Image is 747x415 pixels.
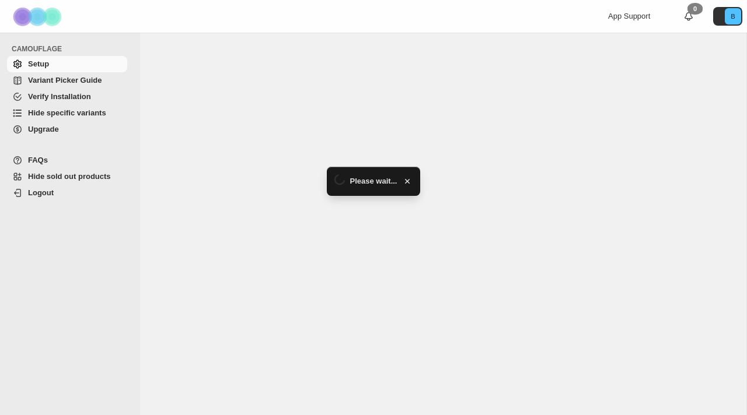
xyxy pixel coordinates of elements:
[28,188,54,197] span: Logout
[28,125,59,133] span: Upgrade
[713,7,742,26] button: Avatar with initials B
[28,92,91,101] span: Verify Installation
[7,185,127,201] a: Logout
[12,44,132,54] span: CAMOUFLAGE
[9,1,68,33] img: Camouflage
[7,121,127,138] a: Upgrade
[28,172,111,181] span: Hide sold out products
[28,59,49,68] span: Setup
[731,13,735,20] text: B
[7,168,127,185] a: Hide sold out products
[7,89,127,105] a: Verify Installation
[28,156,48,164] span: FAQs
[350,175,397,187] span: Please wait...
[608,12,650,20] span: App Support
[687,3,703,15] div: 0
[28,76,102,85] span: Variant Picker Guide
[7,56,127,72] a: Setup
[7,152,127,168] a: FAQs
[683,10,694,22] a: 0
[28,108,106,117] span: Hide specific variants
[725,8,741,24] span: Avatar with initials B
[7,72,127,89] a: Variant Picker Guide
[7,105,127,121] a: Hide specific variants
